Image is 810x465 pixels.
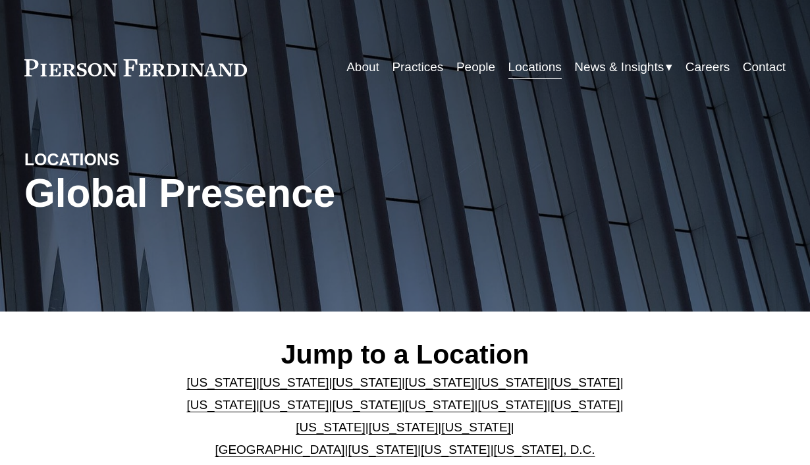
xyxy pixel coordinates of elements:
[494,443,595,456] a: [US_STATE], D.C.
[478,398,548,412] a: [US_STATE]
[405,398,475,412] a: [US_STATE]
[369,420,439,434] a: [US_STATE]
[456,55,495,80] a: People
[24,150,215,171] h4: LOCATIONS
[259,375,329,389] a: [US_STATE]
[259,398,329,412] a: [US_STATE]
[405,375,475,389] a: [US_STATE]
[183,371,627,461] p: | | | | | | | | | | | | | | | | | |
[183,339,627,371] h2: Jump to a Location
[346,55,379,80] a: About
[348,443,418,456] a: [US_STATE]
[551,375,620,389] a: [US_STATE]
[421,443,491,456] a: [US_STATE]
[186,398,256,412] a: [US_STATE]
[296,420,365,434] a: [US_STATE]
[574,56,664,78] span: News & Insights
[743,55,786,80] a: Contact
[215,443,344,456] a: [GEOGRAPHIC_DATA]
[24,171,532,216] h1: Global Presence
[508,55,562,80] a: Locations
[574,55,672,80] a: folder dropdown
[392,55,443,80] a: Practices
[332,398,402,412] a: [US_STATE]
[186,375,256,389] a: [US_STATE]
[551,398,620,412] a: [US_STATE]
[686,55,730,80] a: Careers
[478,375,548,389] a: [US_STATE]
[332,375,402,389] a: [US_STATE]
[441,420,511,434] a: [US_STATE]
